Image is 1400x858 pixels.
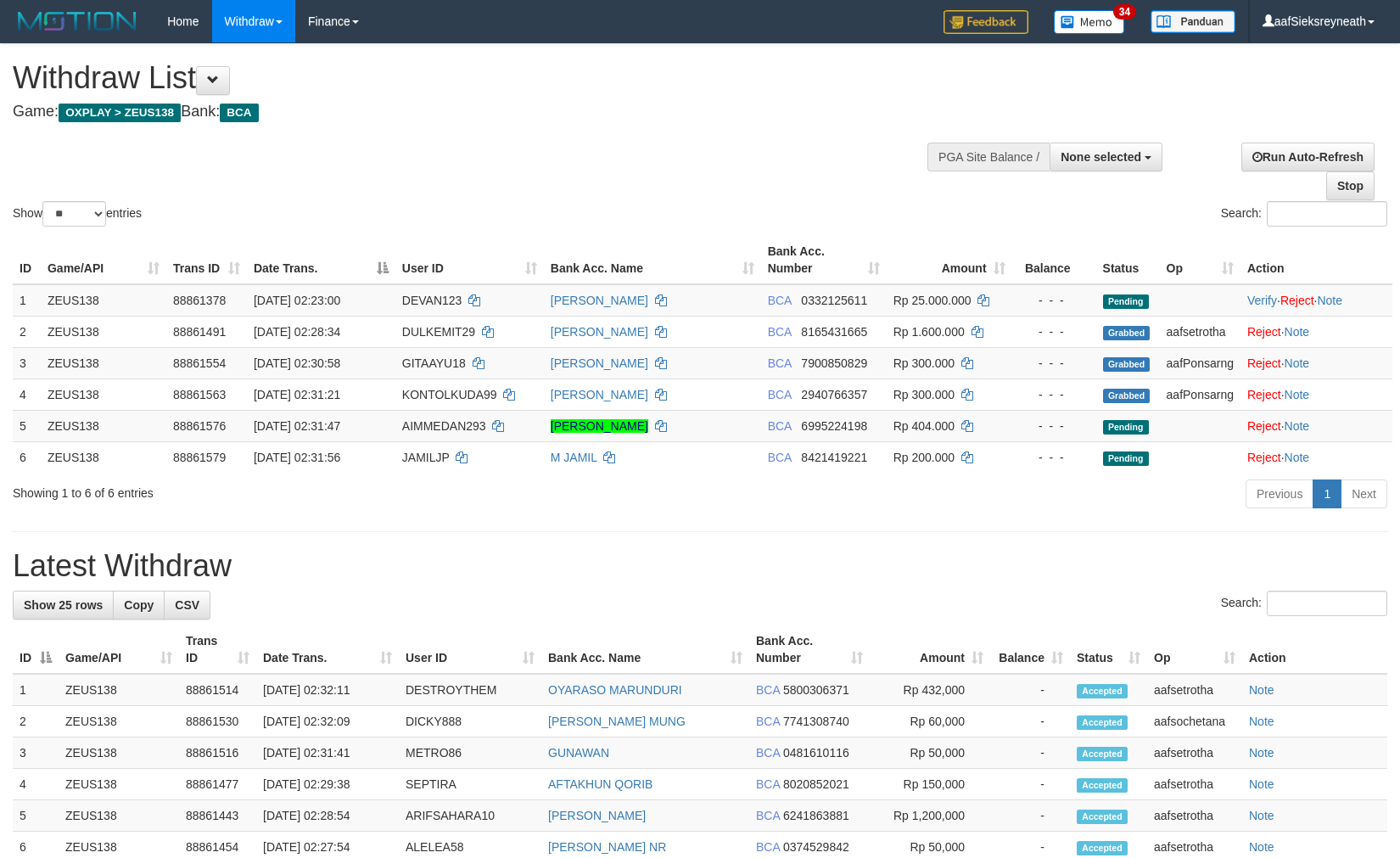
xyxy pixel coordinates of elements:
[254,419,340,433] span: [DATE] 02:31:47
[551,451,597,464] a: M JAMIL
[399,737,541,769] td: METRO86
[164,591,210,620] a: CSV
[990,769,1070,800] td: -
[893,356,955,370] span: Rp 300.000
[1280,294,1314,307] a: Reject
[768,388,792,401] span: BCA
[541,625,749,674] th: Bank Acc. Name: activate to sort column ascending
[59,625,179,674] th: Game/API: activate to sort column ascending
[402,294,462,307] span: DEVAN123
[801,294,867,307] span: Copy 0332125611 to clipboard
[1247,419,1281,433] a: Reject
[1147,737,1242,769] td: aafsetrotha
[13,316,41,347] td: 2
[870,674,990,706] td: Rp 432,000
[551,325,648,339] a: [PERSON_NAME]
[247,236,395,284] th: Date Trans.: activate to sort column descending
[59,800,179,832] td: ZEUS138
[1012,236,1096,284] th: Balance
[1077,684,1128,698] span: Accepted
[1247,388,1281,401] a: Reject
[783,840,849,854] span: Copy 0374529842 to clipboard
[756,715,780,728] span: BCA
[927,143,1050,171] div: PGA Site Balance /
[548,683,682,697] a: OYARASO MARUNDURI
[13,737,59,769] td: 3
[990,800,1070,832] td: -
[768,294,792,307] span: BCA
[1249,746,1274,760] a: Note
[1147,769,1242,800] td: aafsetrotha
[13,347,41,379] td: 3
[1054,10,1125,34] img: Button%20Memo.svg
[256,706,399,737] td: [DATE] 02:32:09
[41,236,166,284] th: Game/API: activate to sort column ascending
[175,598,199,612] span: CSV
[179,737,256,769] td: 88861516
[1147,800,1242,832] td: aafsetrotha
[870,737,990,769] td: Rp 50,000
[548,715,686,728] a: [PERSON_NAME] MUNG
[13,625,59,674] th: ID: activate to sort column descending
[113,591,165,620] a: Copy
[1019,355,1089,372] div: - - -
[870,706,990,737] td: Rp 60,000
[41,284,166,317] td: ZEUS138
[1341,479,1387,508] a: Next
[173,356,226,370] span: 88861554
[13,236,41,284] th: ID
[41,410,166,441] td: ZEUS138
[990,737,1070,769] td: -
[768,419,792,433] span: BCA
[124,598,154,612] span: Copy
[1249,809,1274,822] a: Note
[1240,316,1392,347] td: ·
[783,777,849,791] span: Copy 8020852021 to clipboard
[990,625,1070,674] th: Balance: activate to sort column ascending
[870,800,990,832] td: Rp 1,200,000
[402,451,450,464] span: JAMILJP
[256,737,399,769] td: [DATE] 02:31:41
[256,625,399,674] th: Date Trans.: activate to sort column ascending
[254,294,340,307] span: [DATE] 02:23:00
[1285,388,1310,401] a: Note
[749,625,870,674] th: Bank Acc. Number: activate to sort column ascending
[59,674,179,706] td: ZEUS138
[551,388,648,401] a: [PERSON_NAME]
[801,388,867,401] span: Copy 2940766357 to clipboard
[41,379,166,410] td: ZEUS138
[1240,284,1392,317] td: · ·
[1317,294,1342,307] a: Note
[179,706,256,737] td: 88861530
[1103,326,1151,340] span: Grabbed
[41,441,166,473] td: ZEUS138
[256,769,399,800] td: [DATE] 02:29:38
[173,388,226,401] span: 88861563
[783,715,849,728] span: Copy 7741308740 to clipboard
[1103,451,1149,466] span: Pending
[1242,625,1387,674] th: Action
[42,201,106,227] select: Showentries
[41,347,166,379] td: ZEUS138
[24,598,103,612] span: Show 25 rows
[1160,379,1240,410] td: aafPonsarng
[1077,810,1128,824] span: Accepted
[783,809,849,822] span: Copy 6241863881 to clipboard
[1019,418,1089,435] div: - - -
[13,478,571,502] div: Showing 1 to 6 of 6 entries
[179,800,256,832] td: 88861443
[399,674,541,706] td: DESTROYTHEM
[990,706,1070,737] td: -
[887,236,1012,284] th: Amount: activate to sort column ascending
[893,419,955,433] span: Rp 404.000
[179,674,256,706] td: 88861514
[893,294,972,307] span: Rp 25.000.000
[1070,625,1147,674] th: Status: activate to sort column ascending
[13,769,59,800] td: 4
[1019,292,1089,309] div: - - -
[893,451,955,464] span: Rp 200.000
[1267,591,1387,616] input: Search:
[254,356,340,370] span: [DATE] 02:30:58
[13,201,142,227] label: Show entries
[1147,674,1242,706] td: aafsetrotha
